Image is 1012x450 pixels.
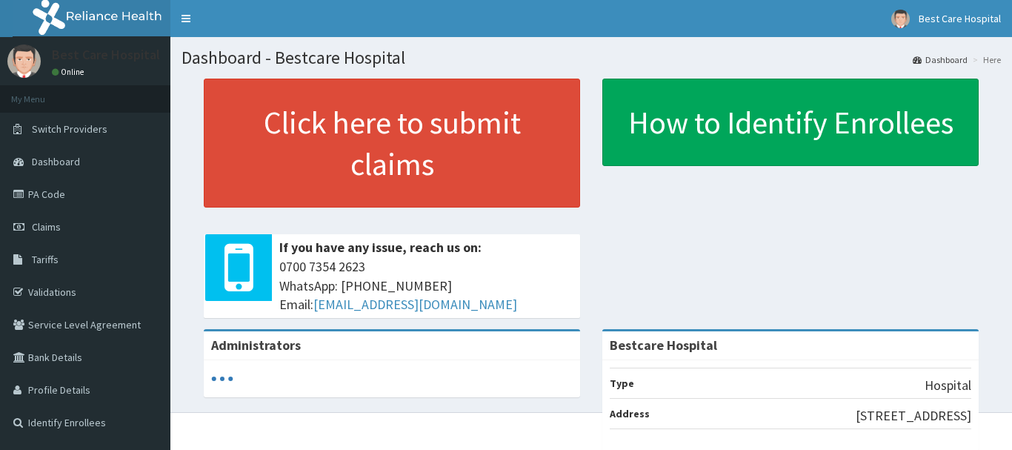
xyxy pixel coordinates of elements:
span: Claims [32,220,61,234]
span: Switch Providers [32,122,107,136]
a: [EMAIL_ADDRESS][DOMAIN_NAME] [313,296,517,313]
b: Administrators [211,337,301,354]
a: Dashboard [913,53,968,66]
span: 0700 7354 2623 WhatsApp: [PHONE_NUMBER] Email: [279,257,573,314]
img: User Image [891,10,910,28]
a: Online [52,67,87,77]
a: How to Identify Enrollees [602,79,979,166]
p: Hospital [925,376,971,395]
h1: Dashboard - Bestcare Hospital [182,48,1001,67]
span: Best Care Hospital [919,12,1001,25]
svg: audio-loading [211,368,233,390]
p: Best Care Hospital [52,48,160,62]
b: Type [610,377,634,390]
b: If you have any issue, reach us on: [279,239,482,256]
strong: Bestcare Hospital [610,337,717,354]
b: Address [610,407,650,420]
li: Here [969,53,1001,66]
a: Click here to submit claims [204,79,580,208]
span: Dashboard [32,155,80,168]
img: User Image [7,44,41,78]
span: Tariffs [32,253,59,266]
p: [STREET_ADDRESS] [856,406,971,426]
